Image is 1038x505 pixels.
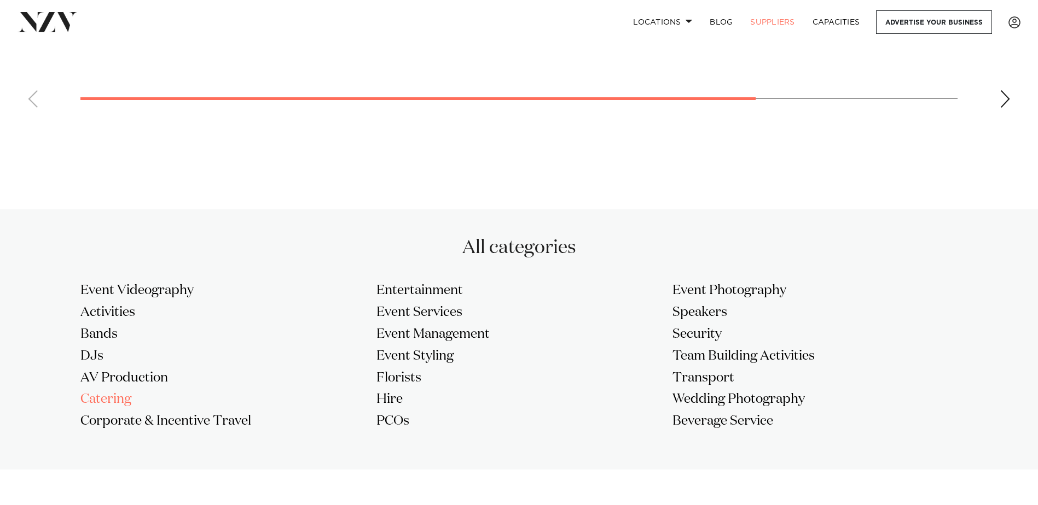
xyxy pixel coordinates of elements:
[376,391,662,408] a: Hire
[672,326,958,343] a: Security
[741,10,803,34] a: SUPPLIERS
[80,282,366,300] a: Event Videography
[376,348,662,365] a: Event Styling
[672,413,958,430] a: Beverage Service
[804,10,869,34] a: Capacities
[876,10,992,34] a: Advertise your business
[672,304,958,321] a: Speakers
[672,348,958,365] a: Team Building Activities
[376,304,662,321] a: Event Services
[80,413,366,430] a: Corporate & Incentive Travel
[376,282,662,300] a: Entertainment
[376,326,662,343] a: Event Management
[80,304,366,321] a: Activities
[80,348,366,365] a: DJs
[80,326,366,343] a: Bands
[672,391,958,408] a: Wedding Photography
[376,369,662,387] a: Florists
[376,413,662,430] a: PCOs
[672,282,958,300] a: Event Photography
[18,12,77,32] img: nzv-logo.png
[701,10,741,34] a: BLOG
[624,10,701,34] a: Locations
[80,391,366,408] a: Catering
[672,369,958,387] a: Transport
[80,209,958,260] h2: All categories
[80,369,366,387] a: AV Production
